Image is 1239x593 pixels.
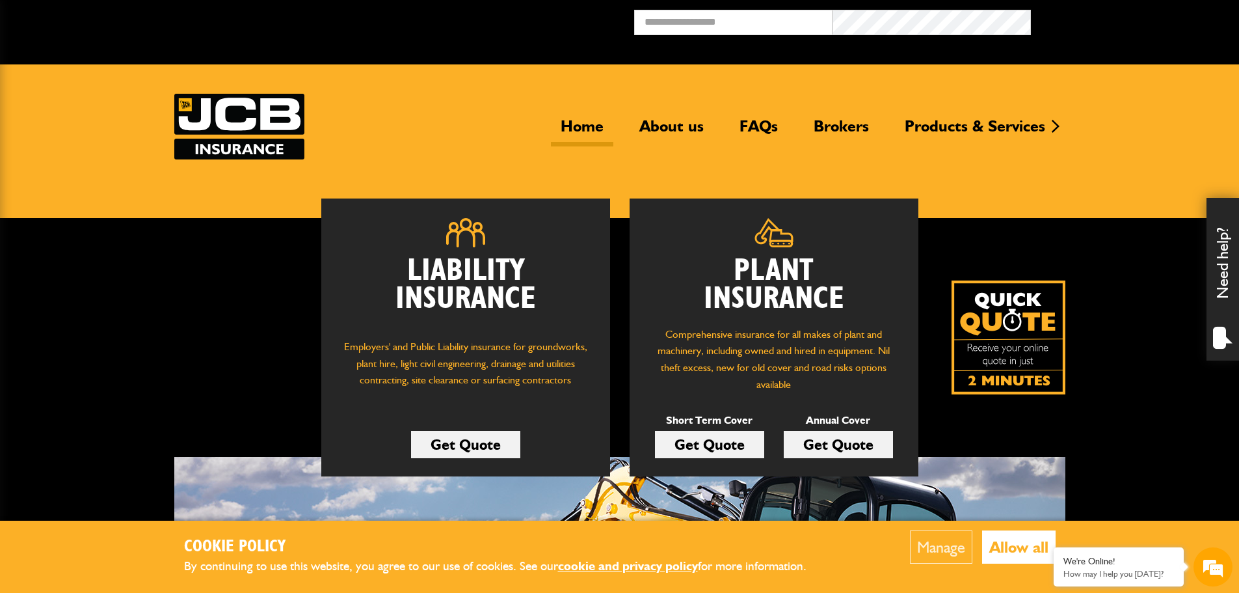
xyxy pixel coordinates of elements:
[784,412,893,429] p: Annual Cover
[1206,198,1239,361] div: Need help?
[341,257,591,326] h2: Liability Insurance
[184,557,828,577] p: By continuing to use this website, you agree to our use of cookies. See our for more information.
[184,537,828,557] h2: Cookie Policy
[910,531,972,564] button: Manage
[649,257,899,313] h2: Plant Insurance
[551,117,613,146] a: Home
[1063,569,1174,579] p: How may I help you today?
[411,431,520,458] a: Get Quote
[952,281,1065,394] img: Quick Quote
[649,326,899,393] p: Comprehensive insurance for all makes of plant and machinery, including owned and hired in equipm...
[1031,10,1229,30] button: Broker Login
[895,117,1055,146] a: Products & Services
[655,412,764,429] p: Short Term Cover
[630,117,713,146] a: About us
[655,431,764,458] a: Get Quote
[174,94,304,159] a: JCB Insurance Services
[952,281,1065,394] a: Get your insurance quote isn just 2-minutes
[341,338,591,401] p: Employers' and Public Liability insurance for groundworks, plant hire, light civil engineering, d...
[784,431,893,458] a: Get Quote
[804,117,879,146] a: Brokers
[174,94,304,159] img: JCB Insurance Services logo
[558,559,698,573] a: cookie and privacy policy
[1063,556,1174,567] div: We're Online!
[730,117,788,146] a: FAQs
[982,531,1056,564] button: Allow all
